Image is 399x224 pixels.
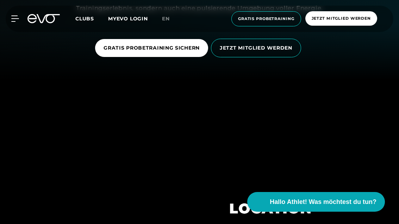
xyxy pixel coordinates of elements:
[108,15,148,22] a: MYEVO LOGIN
[75,15,94,22] span: Clubs
[229,200,345,217] h2: LOCATION
[75,15,108,22] a: Clubs
[312,15,371,21] span: Jetzt Mitglied werden
[211,33,304,63] a: JETZT MITGLIED WERDEN
[162,15,170,22] span: en
[95,34,211,62] a: GRATIS PROBETRAINING SICHERN
[104,44,200,52] span: GRATIS PROBETRAINING SICHERN
[229,11,303,26] a: Gratis Probetraining
[303,11,379,26] a: Jetzt Mitglied werden
[270,197,376,207] span: Hallo Athlet! Was möchtest du tun?
[162,15,178,23] a: en
[238,16,294,22] span: Gratis Probetraining
[247,192,385,212] button: Hallo Athlet! Was möchtest du tun?
[220,44,292,52] span: JETZT MITGLIED WERDEN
